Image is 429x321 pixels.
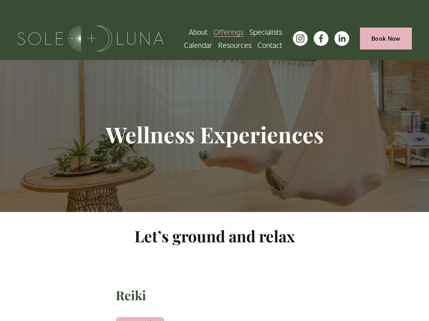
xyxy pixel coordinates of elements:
[189,25,208,38] a: About
[360,28,412,50] a: Book Now
[314,31,328,46] a: facebook-unauth
[249,25,282,38] a: Specialists
[218,39,251,51] span: Resources
[116,226,313,246] h2: Let’s ground and relax
[218,38,251,52] a: folder dropdown
[257,38,282,52] a: Contact
[184,38,212,52] a: Calendar
[293,31,308,46] a: instagram-unauth
[17,26,164,52] img: Sole + Luna
[67,121,363,148] h1: Wellness Experiences
[214,26,243,38] span: Offerings
[334,31,349,46] a: LinkedIn
[214,25,243,38] a: folder dropdown
[116,287,313,304] h3: Reiki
